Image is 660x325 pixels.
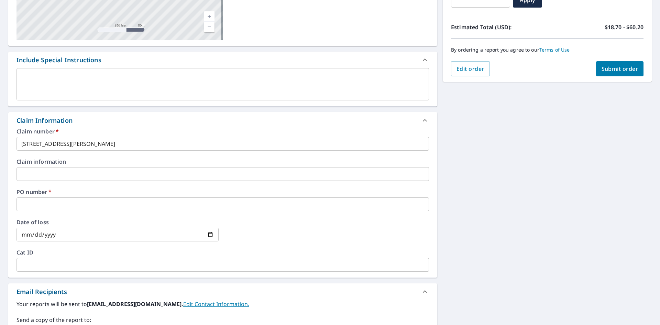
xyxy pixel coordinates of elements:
[8,112,437,129] div: Claim Information
[539,46,570,53] a: Terms of Use
[183,300,249,308] a: EditContactInfo
[204,11,214,22] a: Current Level 17, Zoom In
[602,65,638,73] span: Submit order
[16,116,73,125] div: Claim Information
[8,52,437,68] div: Include Special Instructions
[16,300,429,308] label: Your reports will be sent to
[87,300,183,308] b: [EMAIL_ADDRESS][DOMAIN_NAME].
[605,23,643,31] p: $18.70 - $60.20
[16,129,429,134] label: Claim number
[16,189,429,195] label: PO number
[16,219,219,225] label: Date of loss
[451,61,490,76] button: Edit order
[456,65,484,73] span: Edit order
[451,47,643,53] p: By ordering a report you agree to our
[16,159,429,164] label: Claim information
[16,316,429,324] label: Send a copy of the report to:
[204,22,214,32] a: Current Level 17, Zoom Out
[16,250,429,255] label: Cat ID
[16,55,101,65] div: Include Special Instructions
[8,283,437,300] div: Email Recipients
[596,61,644,76] button: Submit order
[16,287,67,296] div: Email Recipients
[451,23,547,31] p: Estimated Total (USD):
